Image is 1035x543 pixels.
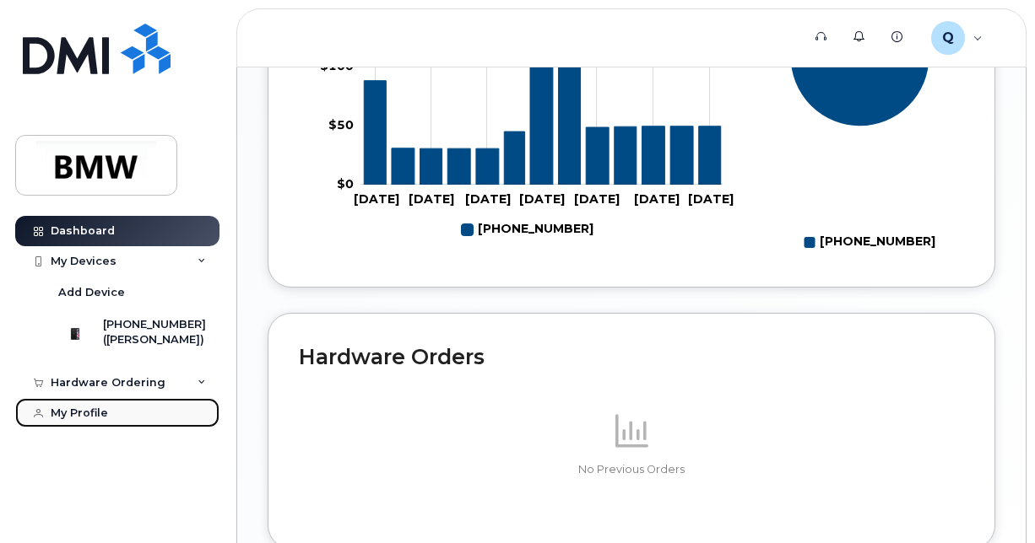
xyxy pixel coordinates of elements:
[962,470,1022,530] iframe: Messenger Launcher
[409,191,455,207] tspan: [DATE]
[354,191,399,207] tspan: [DATE]
[299,344,964,369] h2: Hardware Orders
[634,191,680,207] tspan: [DATE]
[462,216,593,244] g: 864-901-4028
[320,58,354,73] tspan: $100
[462,216,593,244] g: Legend
[804,228,935,256] g: Legend
[299,462,964,477] p: No Previous Orders
[465,191,511,207] tspan: [DATE]
[520,191,566,207] tspan: [DATE]
[919,21,994,55] div: QXZ3GRU
[575,191,620,207] tspan: [DATE]
[328,117,354,132] tspan: $50
[337,176,354,191] tspan: $0
[689,191,734,207] tspan: [DATE]
[942,28,954,48] span: Q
